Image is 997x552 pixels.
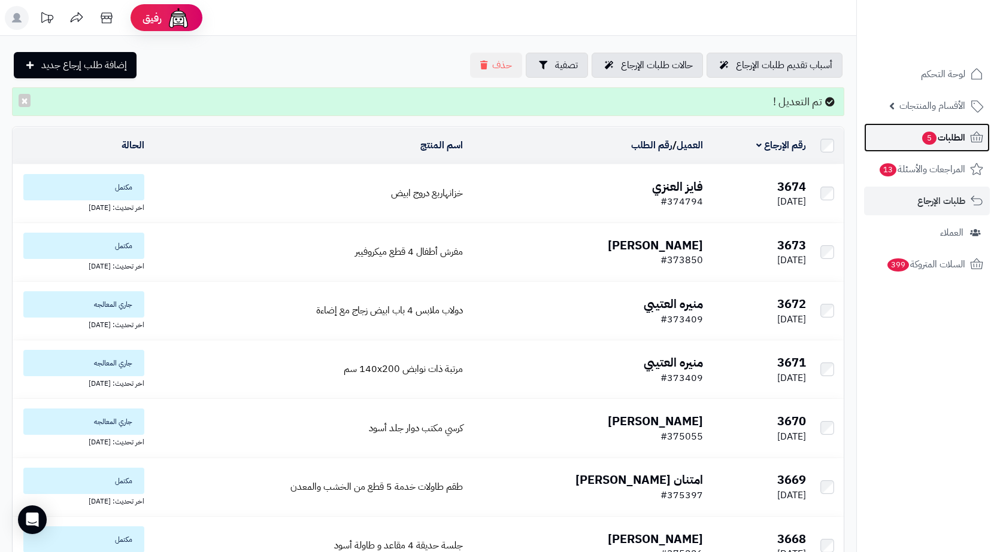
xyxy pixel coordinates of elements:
span: حذف [492,58,512,72]
b: 3672 [777,295,806,313]
a: إضافة طلب إرجاع جديد [14,52,137,78]
span: مكتمل [23,174,144,200]
b: 3671 [777,353,806,371]
a: اسم المنتج [420,138,463,153]
a: تحديثات المنصة [32,6,62,33]
span: مكتمل [23,233,144,259]
div: اخر تحديث: [DATE] [17,200,144,213]
button: × [19,94,31,107]
b: 3669 [777,471,806,489]
span: حالات طلبات الإرجاع [621,58,693,72]
a: لوحة التحكم [864,60,990,89]
b: [PERSON_NAME] [608,530,703,548]
a: مفرش أطفال 4 قطع ميكروفيبر [355,245,463,259]
div: اخر تحديث: [DATE] [17,259,144,272]
a: طقم طاولات خدمة 5 قطع من الخشب والمعدن [290,480,463,494]
span: تصفية [555,58,578,72]
div: تم التعديل ! [12,87,844,116]
img: ai-face.png [166,6,190,30]
b: 3670 [777,412,806,430]
a: كرسي مكتب دوار جلد أسود [369,421,463,435]
a: الحالة [122,138,144,153]
span: الطلبات [921,129,965,146]
div: اخر تحديث: [DATE] [17,494,144,507]
span: جاري المعالجه [23,350,144,376]
b: منيره العتيبي [644,295,703,313]
span: 399 [887,258,909,272]
span: #374794 [660,194,703,209]
div: اخر تحديث: [DATE] [17,435,144,447]
div: اخر تحديث: [DATE] [17,318,144,330]
span: مكتمل [23,468,144,494]
b: 3673 [777,236,806,254]
td: / [468,127,708,164]
b: 3674 [777,178,806,196]
a: أسباب تقديم طلبات الإرجاع [707,53,843,78]
span: [DATE] [777,429,806,444]
span: المراجعات والأسئلة [878,161,965,178]
a: العميل [677,138,703,153]
span: #373850 [660,253,703,267]
a: حالات طلبات الإرجاع [592,53,703,78]
b: [PERSON_NAME] [608,412,703,430]
span: [DATE] [777,194,806,209]
b: 3668 [777,530,806,548]
span: [DATE] [777,312,806,327]
span: الأقسام والمنتجات [899,97,965,114]
span: لوحة التحكم [921,66,965,83]
span: [DATE] [777,488,806,502]
a: المراجعات والأسئلة13 [864,155,990,184]
span: 5 [922,132,937,145]
img: logo-2.png [916,33,986,59]
a: السلات المتروكة399 [864,250,990,279]
div: اخر تحديث: [DATE] [17,376,144,389]
span: #373409 [660,371,703,385]
span: رفيق [143,11,162,25]
span: #375055 [660,429,703,444]
a: مرتبة ذات نوابض 140x200 سم [344,362,463,376]
span: جاري المعالجه [23,291,144,318]
a: الطلبات5 [864,123,990,152]
b: منيره العتيبي [644,353,703,371]
a: رقم الطلب [631,138,672,153]
b: امتنان [PERSON_NAME] [575,471,703,489]
span: [DATE] [777,253,806,267]
b: [PERSON_NAME] [608,236,703,254]
button: تصفية [526,53,588,78]
a: دولاب ملابس 4 باب ابيض زجاج مع إضاءة [316,303,463,318]
span: #375397 [660,488,703,502]
a: خزانهاربع دروج ابيض [391,186,463,200]
span: #373409 [660,312,703,327]
span: جاري المعالجه [23,408,144,435]
span: أسباب تقديم طلبات الإرجاع [736,58,832,72]
a: طلبات الإرجاع [864,187,990,215]
a: رقم الإرجاع [756,138,806,153]
a: العملاء [864,218,990,247]
span: 13 [880,163,896,176]
div: Open Intercom Messenger [18,505,47,534]
span: [DATE] [777,371,806,385]
b: فايز العنزي [652,178,703,196]
span: طلبات الإرجاع [917,193,965,209]
span: إضافة طلب إرجاع جديد [41,58,127,72]
span: السلات المتروكة [886,256,965,273]
span: العملاء [940,224,963,241]
button: حذف [470,53,522,78]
